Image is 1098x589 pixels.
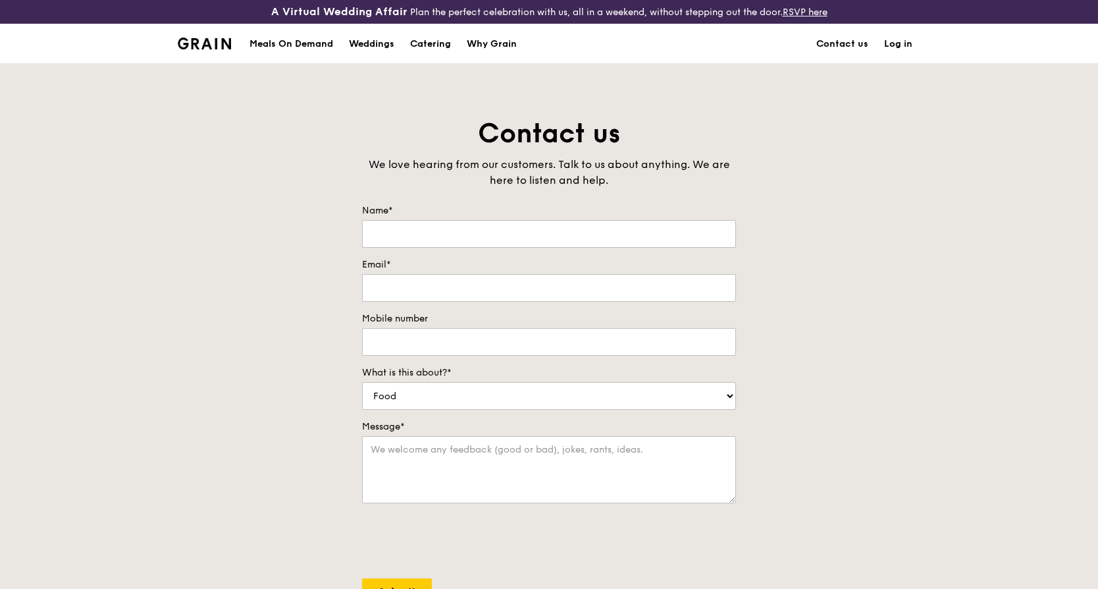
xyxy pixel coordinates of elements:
a: Contact us [808,24,876,64]
div: Weddings [349,24,394,64]
label: Message* [362,420,736,434]
h3: A Virtual Wedding Affair [271,5,407,18]
a: Catering [402,24,459,64]
label: Mobile number [362,312,736,325]
div: Why Grain [467,24,517,64]
div: Plan the perfect celebration with us, all in a weekend, without stepping out the door. [183,5,915,18]
h1: Contact us [362,116,736,152]
div: Catering [410,24,451,64]
img: Grain [178,38,231,49]
a: Log in [876,24,920,64]
a: GrainGrain [178,23,231,63]
a: RSVP here [783,7,827,18]
a: Why Grain [459,24,525,64]
label: Email* [362,258,736,271]
label: Name* [362,204,736,217]
a: Weddings [341,24,402,64]
iframe: reCAPTCHA [362,517,562,568]
div: We love hearing from our customers. Talk to us about anything. We are here to listen and help. [362,157,736,188]
label: What is this about?* [362,366,736,379]
div: Meals On Demand [249,24,333,64]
